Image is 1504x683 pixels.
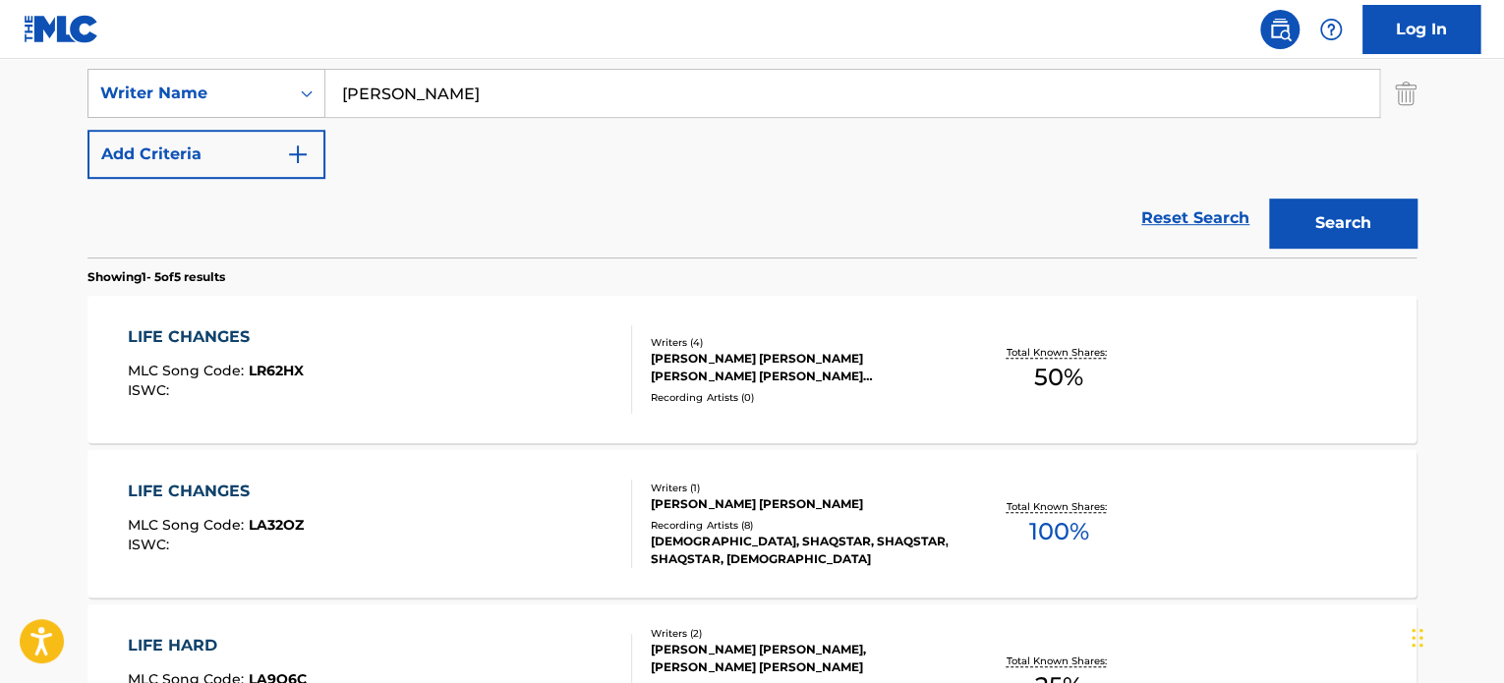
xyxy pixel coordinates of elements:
p: Total Known Shares: [1006,345,1111,360]
div: Writers ( 2 ) [651,626,948,641]
div: LIFE CHANGES [128,480,304,503]
a: Reset Search [1131,197,1259,240]
div: Drag [1412,608,1423,667]
div: [PERSON_NAME] [PERSON_NAME] [PERSON_NAME] [PERSON_NAME] [PERSON_NAME], [PERSON_NAME] [651,350,948,385]
div: Recording Artists ( 0 ) [651,390,948,405]
div: Help [1311,10,1351,49]
div: [DEMOGRAPHIC_DATA], SHAQSTAR, SHAQSTAR, SHAQSTAR, [DEMOGRAPHIC_DATA] [651,533,948,568]
p: Total Known Shares: [1006,499,1111,514]
span: LA32OZ [249,516,304,534]
img: help [1319,18,1343,41]
button: Add Criteria [87,130,325,179]
p: Showing 1 - 5 of 5 results [87,268,225,286]
img: Delete Criterion [1395,69,1417,118]
span: MLC Song Code : [128,362,249,379]
form: Search Form [87,8,1417,257]
span: 50 % [1034,360,1083,395]
span: MLC Song Code : [128,516,249,534]
span: ISWC : [128,381,174,399]
a: Log In [1362,5,1480,54]
span: 100 % [1028,514,1088,549]
div: Writers ( 1 ) [651,481,948,495]
div: LIFE CHANGES [128,325,304,349]
div: Writers ( 4 ) [651,335,948,350]
a: LIFE CHANGESMLC Song Code:LA32OZISWC:Writers (1)[PERSON_NAME] [PERSON_NAME]Recording Artists (8)[... [87,450,1417,598]
span: LR62HX [249,362,304,379]
img: MLC Logo [24,15,99,43]
div: Writer Name [100,82,277,105]
p: Total Known Shares: [1006,654,1111,668]
span: ISWC : [128,536,174,553]
img: 9d2ae6d4665cec9f34b9.svg [286,142,310,166]
a: LIFE CHANGESMLC Song Code:LR62HXISWC:Writers (4)[PERSON_NAME] [PERSON_NAME] [PERSON_NAME] [PERSON... [87,296,1417,443]
div: [PERSON_NAME] [PERSON_NAME], [PERSON_NAME] [PERSON_NAME] [651,641,948,676]
img: search [1268,18,1292,41]
div: Recording Artists ( 8 ) [651,518,948,533]
div: LIFE HARD [128,634,307,657]
button: Search [1269,199,1417,248]
div: [PERSON_NAME] [PERSON_NAME] [651,495,948,513]
a: Public Search [1260,10,1300,49]
iframe: Chat Widget [1406,589,1504,683]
